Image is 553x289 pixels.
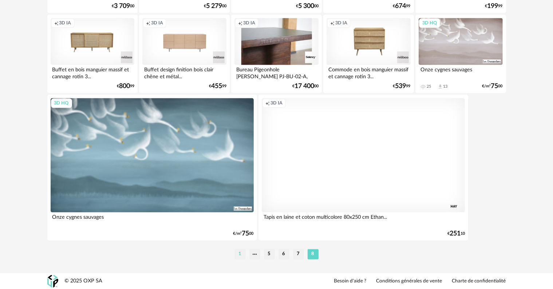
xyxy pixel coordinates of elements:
[447,231,465,236] div: € 10
[51,212,254,227] div: Onze cygnes sauvages
[327,65,410,79] div: Commode en bois manguier massif et cannage rotin 3...
[142,65,226,79] div: Buffet design finition bois clair chêne et métal...
[419,65,502,79] div: Onze cygnes sauvages
[59,20,71,26] span: 3D IA
[292,84,319,89] div: € 00
[242,231,249,236] span: 75
[270,100,283,106] span: 3D IA
[47,15,138,93] a: Creation icon 3D IA Buffet en bois manguier massif et cannage rotin 3... €80099
[491,84,498,89] span: 75
[234,65,318,79] div: Bureau Pigeonhole [PERSON_NAME] PJ-BU-02-A, [GEOGRAPHIC_DATA]...
[419,18,440,28] div: 3D HQ
[323,15,414,93] a: Creation icon 3D IA Commode en bois manguier massif et cannage rotin 3... €53999
[295,84,314,89] span: 17 400
[51,98,72,108] div: 3D HQ
[151,20,163,26] span: 3D IA
[206,4,222,9] span: 5 279
[415,15,506,93] a: 3D HQ Onze cygnes sauvages 25 Download icon 13 €/m²7500
[298,4,314,9] span: 5 300
[395,4,406,9] span: 674
[395,84,406,89] span: 539
[209,84,226,89] div: € 99
[293,249,304,259] li: 7
[308,249,319,259] li: 8
[393,84,411,89] div: € 99
[233,231,254,236] div: €/m² 00
[334,278,367,285] a: Besoin d'aide ?
[65,278,103,285] div: © 2025 OXP SA
[296,4,319,9] div: € 00
[117,84,134,89] div: € 99
[330,20,335,26] span: Creation icon
[211,84,222,89] span: 455
[485,4,503,9] div: € 99
[235,249,246,259] li: 1
[452,278,506,285] a: Charte de confidentialité
[258,95,468,240] a: Creation icon 3D IA Tapis en laine et coton multicolore 80x250 cm Ethan... €25110
[443,84,447,89] div: 13
[438,84,443,89] span: Download icon
[265,100,270,106] span: Creation icon
[238,20,242,26] span: Creation icon
[112,4,134,9] div: € 00
[119,84,130,89] span: 800
[114,4,130,9] span: 3 709
[54,20,59,26] span: Creation icon
[487,4,498,9] span: 199
[231,15,321,93] a: Creation icon 3D IA Bureau Pigeonhole [PERSON_NAME] PJ-BU-02-A, [GEOGRAPHIC_DATA]... €17 40000
[450,231,461,236] span: 251
[47,95,257,240] a: 3D HQ Onze cygnes sauvages €/m²7500
[393,4,411,9] div: € 99
[146,20,150,26] span: Creation icon
[47,275,58,288] img: OXP
[335,20,347,26] span: 3D IA
[264,249,275,259] li: 5
[427,84,431,89] div: 25
[262,212,465,227] div: Tapis en laine et coton multicolore 80x250 cm Ethan...
[243,20,255,26] span: 3D IA
[51,65,134,79] div: Buffet en bois manguier massif et cannage rotin 3...
[139,15,229,93] a: Creation icon 3D IA Buffet design finition bois clair chêne et métal... €45599
[376,278,442,285] a: Conditions générales de vente
[482,84,503,89] div: €/m² 00
[279,249,289,259] li: 6
[204,4,226,9] div: € 00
